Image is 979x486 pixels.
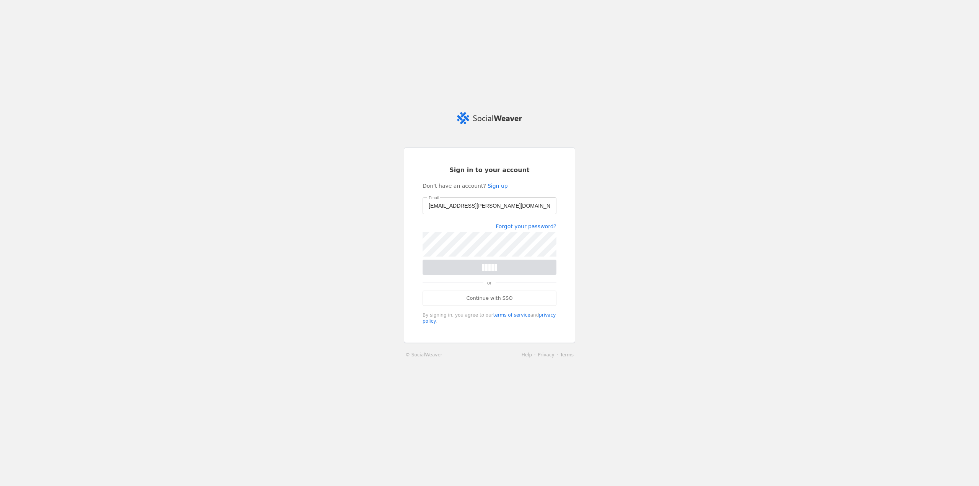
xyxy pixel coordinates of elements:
[423,312,556,324] div: By signing in, you agree to our and .
[449,166,530,174] span: Sign in to your account
[483,275,496,291] span: or
[496,223,556,229] a: Forgot your password?
[423,291,556,306] a: Continue with SSO
[429,201,550,210] input: Email
[405,351,442,359] a: © SocialWeaver
[493,312,530,318] a: terms of service
[423,182,486,190] span: Don't have an account?
[522,352,532,358] a: Help
[532,351,538,359] li: ·
[488,182,508,190] a: Sign up
[560,352,574,358] a: Terms
[555,351,560,359] li: ·
[429,194,439,201] mat-label: Email
[538,352,554,358] a: Privacy
[423,312,556,324] a: privacy policy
